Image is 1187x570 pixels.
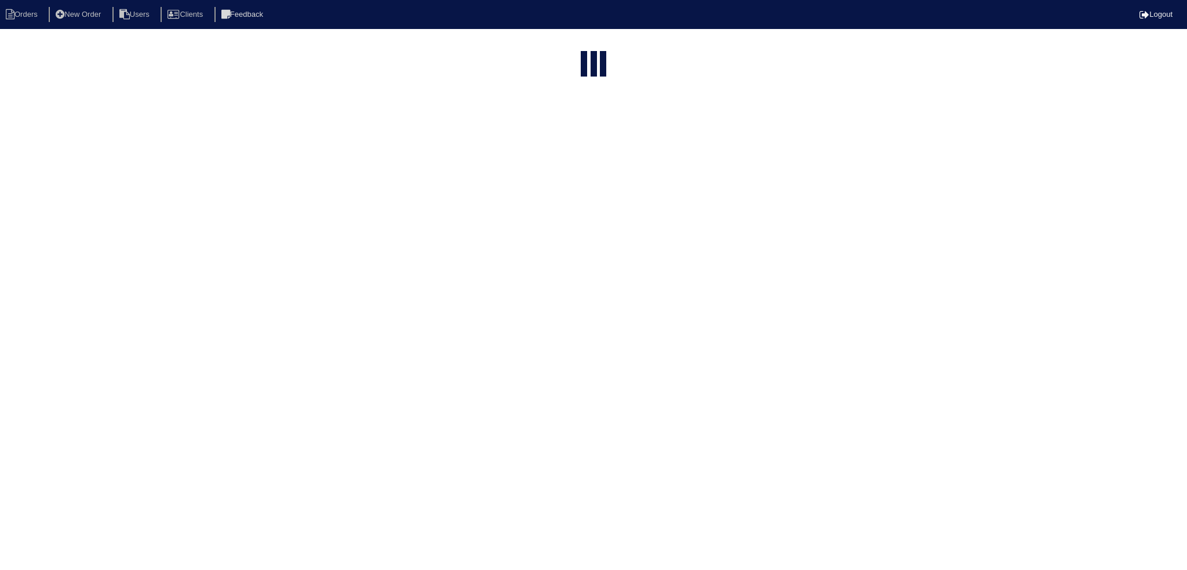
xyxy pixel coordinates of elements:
li: New Order [49,7,110,23]
a: Users [112,10,159,19]
li: Clients [161,7,212,23]
div: loading... [591,51,597,77]
li: Users [112,7,159,23]
a: Logout [1139,10,1173,19]
a: New Order [49,10,110,19]
li: Feedback [214,7,272,23]
a: Clients [161,10,212,19]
